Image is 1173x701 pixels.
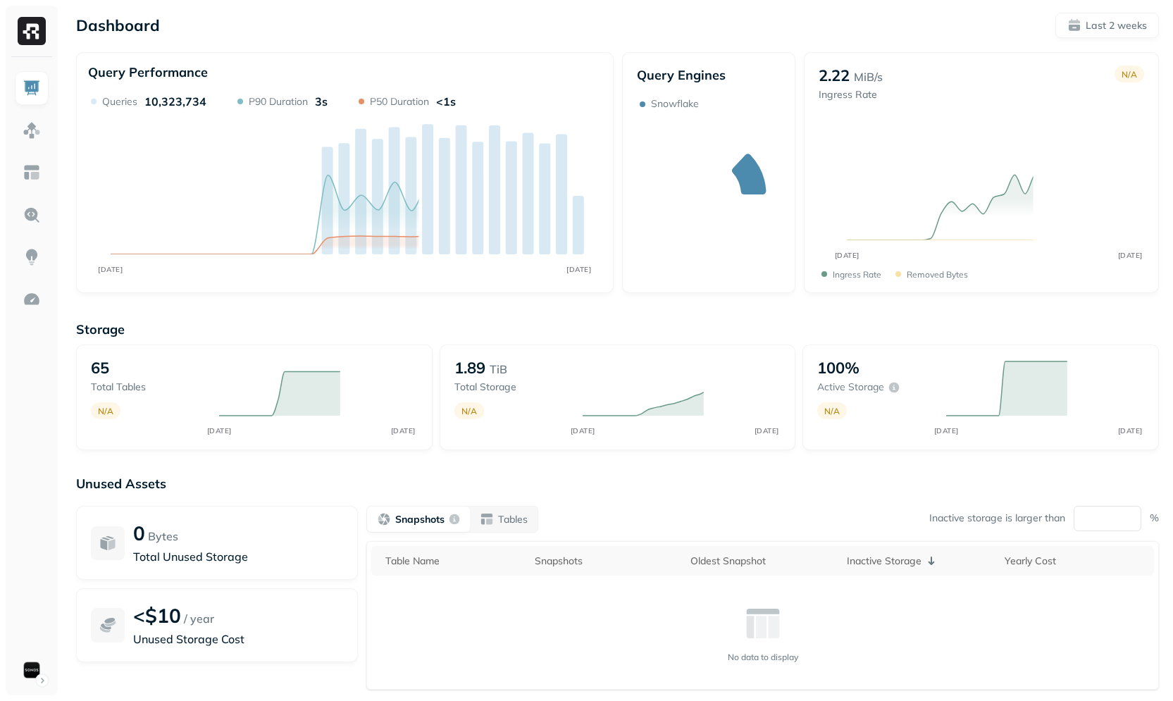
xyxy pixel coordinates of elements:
[833,269,881,280] p: Ingress Rate
[76,15,160,35] p: Dashboard
[929,511,1065,525] p: Inactive storage is larger than
[819,88,883,101] p: Ingress Rate
[847,554,921,568] p: Inactive Storage
[566,265,591,273] tspan: [DATE]
[23,163,41,182] img: Asset Explorer
[184,610,214,627] p: / year
[23,248,41,266] img: Insights
[23,121,41,139] img: Assets
[1117,251,1142,260] tspan: [DATE]
[461,406,477,416] p: N/A
[490,361,507,378] p: TiB
[133,631,343,647] p: Unused Storage Cost
[570,426,595,435] tspan: [DATE]
[98,265,123,273] tspan: [DATE]
[315,94,328,108] p: 3s
[454,380,569,394] p: Total storage
[817,358,859,378] p: 100%
[754,426,778,435] tspan: [DATE]
[728,652,798,662] p: No data to display
[133,548,343,565] p: Total Unused Storage
[76,321,1159,337] p: Storage
[385,554,521,568] div: Table Name
[395,513,445,526] p: Snapshots
[23,79,41,97] img: Dashboard
[391,426,416,435] tspan: [DATE]
[1055,13,1159,38] button: Last 2 weeks
[148,528,178,545] p: Bytes
[1086,19,1147,32] p: Last 2 weeks
[133,521,145,545] p: 0
[88,64,208,80] p: Query Performance
[23,290,41,309] img: Optimization
[535,554,677,568] div: Snapshots
[144,94,206,108] p: 10,323,734
[91,380,205,394] p: Total tables
[1122,69,1137,80] p: N/A
[436,94,456,108] p: <1s
[102,95,137,108] p: Queries
[1005,554,1147,568] div: Yearly Cost
[91,358,109,378] p: 65
[819,66,850,85] p: 2.22
[18,17,46,45] img: Ryft
[207,426,232,435] tspan: [DATE]
[1150,511,1159,525] p: %
[690,554,833,568] div: Oldest Snapshot
[76,476,1159,492] p: Unused Assets
[651,97,699,111] p: Snowflake
[907,269,968,280] p: Removed bytes
[498,513,528,526] p: Tables
[637,67,781,83] p: Query Engines
[933,426,958,435] tspan: [DATE]
[854,68,883,85] p: MiB/s
[370,95,429,108] p: P50 Duration
[22,660,42,680] img: Sonos
[249,95,308,108] p: P90 Duration
[98,406,113,416] p: N/A
[817,380,884,394] p: Active storage
[133,603,181,628] p: <$10
[454,358,485,378] p: 1.89
[1117,426,1142,435] tspan: [DATE]
[834,251,859,260] tspan: [DATE]
[824,406,840,416] p: N/A
[23,206,41,224] img: Query Explorer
